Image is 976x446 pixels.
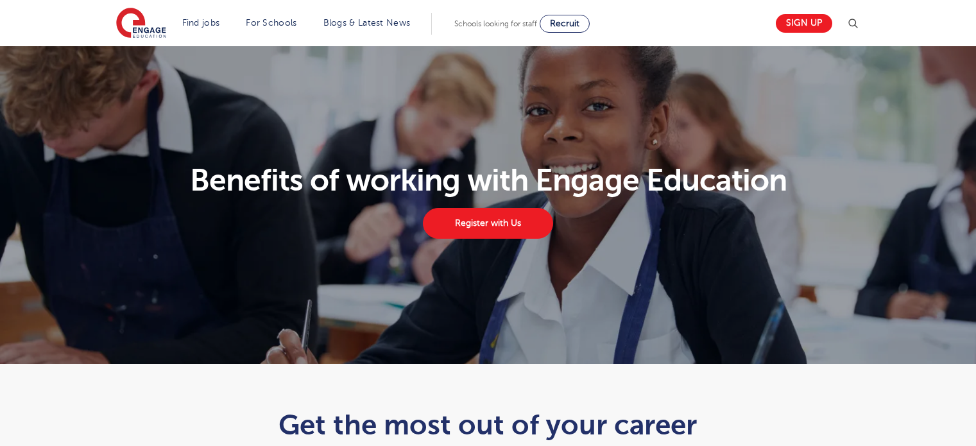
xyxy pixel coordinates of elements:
span: Recruit [550,19,579,28]
img: Engage Education [116,8,166,40]
a: Recruit [540,15,590,33]
a: Blogs & Latest News [323,18,411,28]
h1: Benefits of working with Engage Education [108,165,868,196]
span: Schools looking for staff [454,19,537,28]
a: Find jobs [182,18,220,28]
a: Sign up [776,14,832,33]
a: For Schools [246,18,296,28]
a: Register with Us [423,208,552,239]
h1: Get the most out of your career [173,409,803,441]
